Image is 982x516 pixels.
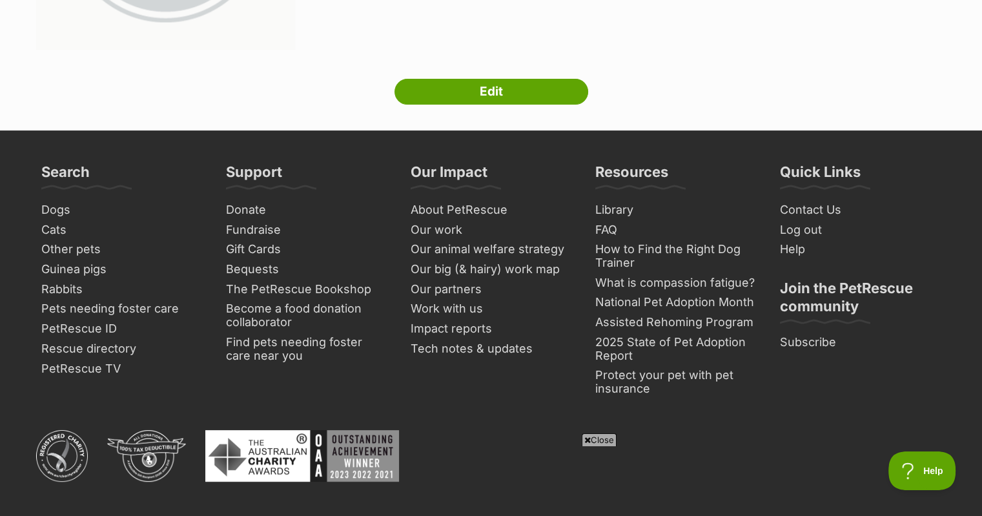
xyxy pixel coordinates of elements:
a: Our animal welfare strategy [405,240,577,260]
a: Help [775,240,946,260]
a: About PetRescue [405,200,577,220]
a: Rabbits [36,280,208,300]
a: PetRescue TV [36,359,208,379]
a: 2025 State of Pet Adoption Report [590,333,762,366]
img: ACNC [36,430,88,482]
h3: Join the PetRescue community [780,279,941,323]
span: Close [582,433,617,446]
a: Guinea pigs [36,260,208,280]
a: Cats [36,220,208,240]
h3: Our Impact [411,163,487,189]
a: Subscribe [775,333,946,353]
a: Log out [775,220,946,240]
a: How to Find the Right Dog Trainer [590,240,762,273]
a: Our work [405,220,577,240]
a: Assisted Rehoming Program [590,313,762,333]
a: Protect your pet with pet insurance [590,366,762,398]
a: Find pets needing foster care near you [221,333,393,366]
h3: Search [41,163,90,189]
a: Other pets [36,240,208,260]
a: The PetRescue Bookshop [221,280,393,300]
a: Donate [221,200,393,220]
a: Tech notes & updates [405,339,577,359]
a: Library [590,200,762,220]
a: Bequests [221,260,393,280]
iframe: Advertisement [178,451,804,510]
h3: Resources [595,163,668,189]
a: Work with us [405,299,577,319]
a: Pets needing foster care [36,299,208,319]
a: National Pet Adoption Month [590,293,762,313]
a: Gift Cards [221,240,393,260]
a: Our partners [405,280,577,300]
a: Edit [394,79,588,105]
img: Australian Charity Awards - Outstanding Achievement Winner 2023 - 2022 - 2021 [205,430,399,482]
a: Become a food donation collaborator [221,299,393,332]
a: Our big (& hairy) work map [405,260,577,280]
h3: Quick Links [780,163,861,189]
a: Fundraise [221,220,393,240]
a: FAQ [590,220,762,240]
a: Impact reports [405,319,577,339]
a: Dogs [36,200,208,220]
a: PetRescue ID [36,319,208,339]
iframe: Help Scout Beacon - Open [888,451,956,490]
img: DGR [107,430,186,482]
a: What is compassion fatigue? [590,273,762,293]
a: Rescue directory [36,339,208,359]
h3: Support [226,163,282,189]
a: Contact Us [775,200,946,220]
